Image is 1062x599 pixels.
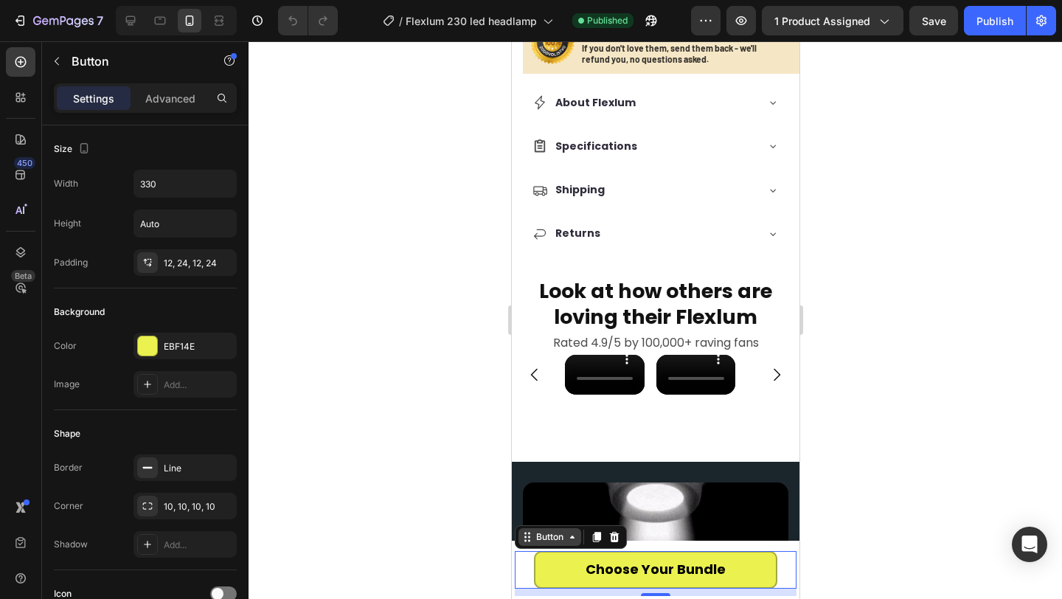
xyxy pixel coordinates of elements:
span: Rated 4.9/5 by 100,000+ raving fans [41,293,247,310]
button: Carousel Next Arrow [244,313,285,354]
video: Video [53,314,133,353]
p: 7 [97,12,103,30]
p: Button [72,52,197,70]
p: Advanced [145,91,195,106]
div: Add... [164,539,233,552]
div: Width [54,177,78,190]
div: 450 [14,157,35,169]
input: Auto [134,210,236,237]
span: Published [587,14,628,27]
div: Padding [54,256,88,269]
span: / [399,13,403,29]
button: Publish [964,6,1026,35]
span: 1 product assigned [774,13,870,29]
div: Add... [164,378,233,392]
div: Undo/Redo [278,6,338,35]
div: Beta [11,270,35,282]
div: Shape [54,427,80,440]
button: 1 product assigned [762,6,903,35]
span: Flexlum 230 led headlamp [406,13,537,29]
button: Carousel Back Arrow [2,313,44,354]
strong: If you don't love them, send them back - we'll refund you, no questions asked. [70,1,245,23]
video: Video [145,314,224,353]
p: Specifications [44,96,125,114]
div: Open Intercom Messenger [1012,527,1047,562]
button: 7 [6,6,110,35]
p: Shipping [44,139,93,158]
div: Line [164,462,233,475]
div: Color [54,339,77,353]
div: Shadow [54,538,88,551]
input: Auto [134,170,236,197]
span: Save [922,15,946,27]
button: Save [909,6,958,35]
div: Border [54,461,83,474]
p: Settings [73,91,114,106]
div: Height [54,217,81,230]
div: Image [54,378,80,391]
div: Corner [54,499,83,513]
div: Background [54,305,105,319]
strong: Look at how others are loving their Flexlum [27,236,260,289]
iframe: Design area [512,41,799,599]
div: EBF14E [164,340,233,353]
div: 12, 24, 12, 24 [164,257,233,270]
div: 10, 10, 10, 10 [164,500,233,513]
p: Returns [44,183,88,201]
div: Size [54,139,93,159]
div: Publish [976,13,1013,29]
p: About Flexlum [44,52,124,71]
